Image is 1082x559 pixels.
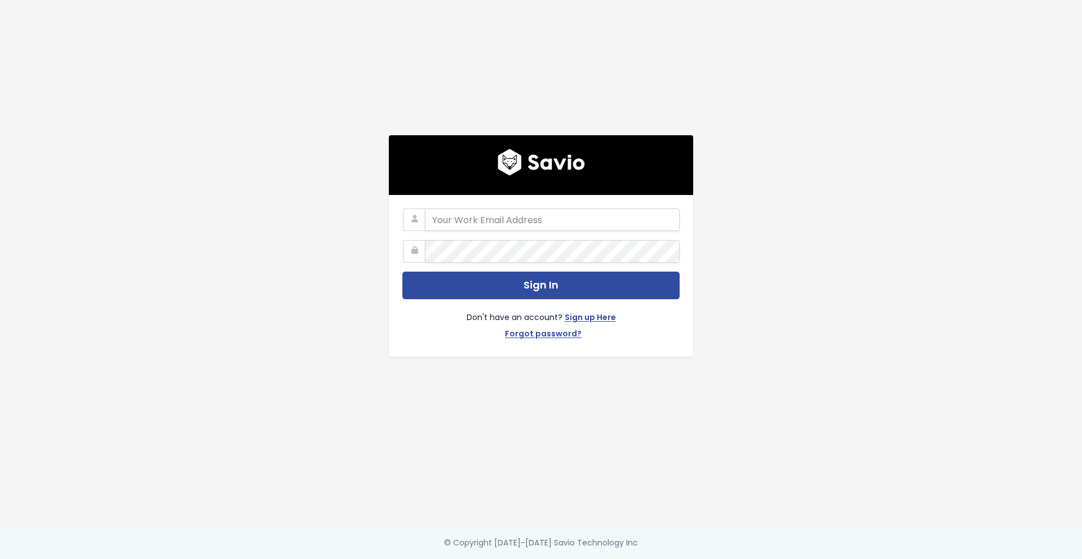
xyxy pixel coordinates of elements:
[402,272,680,299] button: Sign In
[565,310,616,327] a: Sign up Here
[425,208,680,231] input: Your Work Email Address
[505,327,582,343] a: Forgot password?
[498,149,585,176] img: logo600x187.a314fd40982d.png
[444,536,638,550] div: © Copyright [DATE]-[DATE] Savio Technology Inc
[402,299,680,343] div: Don't have an account?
